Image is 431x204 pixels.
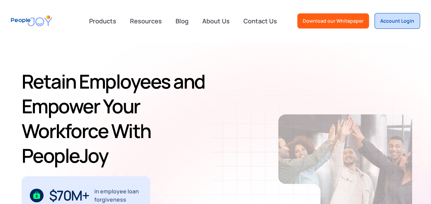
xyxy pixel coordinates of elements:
a: Contact Us [239,13,281,29]
a: Blog [171,13,193,29]
div: Account Login [380,18,414,24]
div: Download our Whitepaper [303,18,363,24]
a: home [11,11,52,31]
div: Products [85,14,120,28]
h1: Retain Employees and Empower Your Workforce With PeopleJoy [22,69,220,168]
a: Resources [126,13,166,29]
a: Account Login [374,13,420,29]
a: Download our Whitepaper [297,13,369,29]
div: $70M+ [49,190,89,201]
a: About Us [198,13,234,29]
div: in employee loan forgiveness [94,187,142,204]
